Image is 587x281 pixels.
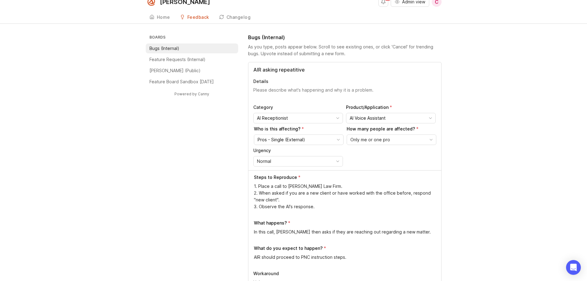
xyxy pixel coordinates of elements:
[146,11,174,24] a: Home
[347,134,436,145] div: toggle menu
[347,126,436,132] p: How many people are affected?
[253,271,436,277] p: Workaround
[426,116,435,121] svg: toggle icon
[157,15,170,19] div: Home
[248,43,442,57] div: As you type, posts appear below. Scroll to see existing ones, or click 'Cancel' for trending bugs...
[148,34,238,42] h3: Boards
[333,137,343,142] svg: toggle icon
[253,113,343,123] div: toggle menu
[333,159,343,164] svg: toggle icon
[254,229,436,235] textarea: In this call, [PERSON_NAME] then asks if they are reaching out regarding a new matter.
[257,115,332,122] input: AI Receptionist
[173,90,210,97] a: Powered by Canny
[146,43,238,53] a: Bugs (Internal)
[149,68,201,74] p: [PERSON_NAME] (Public)
[146,77,238,87] a: Feature Board Sandbox [DATE]
[254,254,436,261] textarea: AIR should proceed to PNC instruction steps.
[187,15,209,19] div: Feedback
[350,115,425,122] input: AI Voice Assistant
[149,56,206,63] p: Feature Requests (Internal)
[176,11,213,24] a: Feedback
[253,87,436,99] textarea: Details
[350,136,390,143] span: Only me or one pro
[346,113,436,123] div: toggle menu
[254,174,297,180] p: Steps to Reproduce
[258,136,333,143] input: Pros - Single (External)
[146,55,238,64] a: Feature Requests (Internal)
[248,34,285,41] h1: Bugs (Internal)
[253,78,436,85] p: Details
[254,220,287,226] p: What happens?
[149,79,214,85] p: Feature Board Sandbox [DATE]
[426,137,436,142] svg: toggle icon
[253,147,343,154] p: Urgency
[226,15,251,19] div: Changelog
[254,183,436,210] textarea: 1. Place a call to [PERSON_NAME] Law Firm. 2. When asked if you are a new client or have worked w...
[253,104,343,110] p: Category
[149,45,179,52] p: Bugs (Internal)
[253,156,343,167] div: toggle menu
[346,104,436,110] p: Product/Application
[215,11,255,24] a: Changelog
[254,126,344,132] p: Who is this affecting?
[146,66,238,76] a: [PERSON_NAME] (Public)
[254,134,344,145] div: toggle menu
[253,66,436,73] input: Title
[254,245,323,251] p: What do you expect to happen?
[257,158,271,165] span: Normal
[333,116,343,121] svg: toggle icon
[566,260,581,275] div: Open Intercom Messenger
